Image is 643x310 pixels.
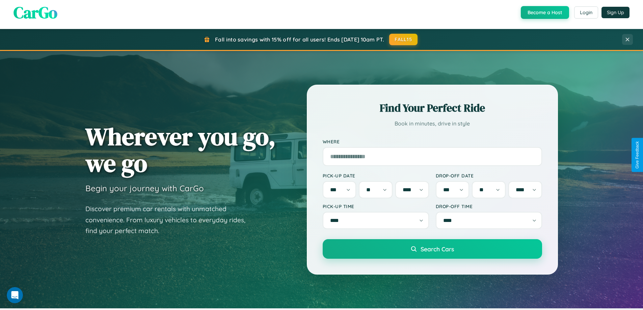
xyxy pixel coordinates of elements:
iframe: Intercom live chat [7,287,23,303]
button: Sign Up [601,7,629,18]
p: Discover premium car rentals with unmatched convenience. From luxury vehicles to everyday rides, ... [85,203,254,236]
label: Where [323,139,542,144]
h3: Begin your journey with CarGo [85,183,204,193]
div: Give Feedback [635,141,640,169]
p: Book in minutes, drive in style [323,119,542,129]
span: Fall into savings with 15% off for all users! Ends [DATE] 10am PT. [215,36,384,43]
label: Pick-up Date [323,173,429,178]
h2: Find Your Perfect Ride [323,101,542,115]
label: Drop-off Time [436,203,542,209]
h1: Wherever you go, we go [85,123,276,176]
button: Become a Host [521,6,569,19]
button: Login [574,6,598,19]
span: Search Cars [421,245,454,253]
button: FALL15 [389,34,418,45]
span: CarGo [14,1,57,24]
button: Search Cars [323,239,542,259]
label: Pick-up Time [323,203,429,209]
label: Drop-off Date [436,173,542,178]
